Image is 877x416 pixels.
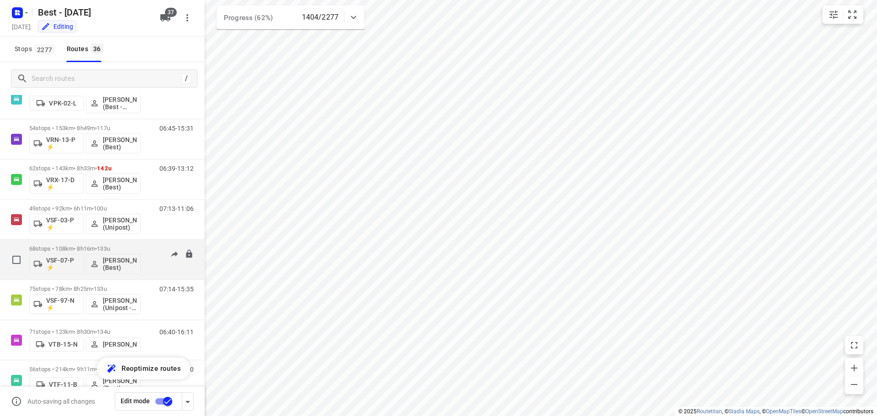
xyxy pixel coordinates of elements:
[182,395,193,407] div: Driver app settings
[302,12,338,23] p: 1404/2277
[86,254,141,274] button: [PERSON_NAME] (Best)
[41,22,73,31] div: You are currently in edit mode.
[97,125,110,132] span: 117u
[92,205,94,212] span: •
[49,100,77,107] p: VPK-02-L
[29,174,84,194] button: VRX-17-D ⚡
[46,176,80,191] p: VRX-17-D ⚡
[29,165,141,172] p: 62 stops • 143km • 8h33m
[86,374,141,395] button: [PERSON_NAME] (Best)
[67,43,106,55] div: Routes
[7,251,26,269] span: Select
[97,245,110,252] span: 133u
[103,216,137,231] p: [PERSON_NAME] (Unipost)
[86,337,141,352] button: [PERSON_NAME]
[97,165,111,172] span: 142u
[159,328,194,336] p: 06:40-16:11
[27,398,95,405] p: Auto-saving all changes
[95,245,97,252] span: •
[29,96,84,111] button: VPK-02-L
[159,125,194,132] p: 06:45-15:31
[122,363,181,374] span: Reoptimize routes
[805,408,843,415] a: OpenStreetMap
[97,358,190,379] button: Reoptimize routes
[49,381,77,388] p: VTF-11-B
[29,294,84,314] button: VSF-97-N ⚡
[29,377,84,392] button: VTF-11-B
[29,337,84,352] button: VTB-15-N
[103,377,137,392] p: [PERSON_NAME] (Best)
[46,136,80,151] p: VRN-13-P ⚡
[103,136,137,151] p: [PERSON_NAME] (Best)
[94,205,107,212] span: 100u
[95,125,97,132] span: •
[46,216,80,231] p: VSF-03-P ⚡
[29,328,141,335] p: 71 stops • 123km • 8h30m
[15,43,58,55] span: Stops
[159,285,194,293] p: 07:14-15:35
[103,176,137,191] p: [PERSON_NAME] (Best)
[159,165,194,172] p: 06:39-13:12
[86,133,141,153] button: [PERSON_NAME] (Best)
[91,44,103,53] span: 36
[159,205,194,212] p: 07:13-11:06
[34,5,153,20] h5: Best - [DATE]
[181,74,191,84] div: /
[86,214,141,234] button: [PERSON_NAME] (Unipost)
[103,297,137,311] p: [PERSON_NAME] (Unipost - Best - ZZP)
[697,408,722,415] a: Routetitan
[32,72,181,86] input: Search routes
[217,5,365,29] div: Progress (62%)1404/2277
[103,96,137,111] p: [PERSON_NAME] (Best - ZZP)
[185,249,194,260] button: Lock route
[29,366,141,373] p: 56 stops • 214km • 9h11m
[121,397,150,405] span: Edit mode
[46,297,80,311] p: VSF-97-N ⚡
[86,93,141,113] button: [PERSON_NAME] (Best - ZZP)
[97,328,110,335] span: 134u
[103,257,137,271] p: [PERSON_NAME] (Best)
[678,408,873,415] li: © 2025 , © , © © contributors
[8,21,34,32] h5: Project date
[165,8,177,17] span: 37
[29,205,141,212] p: 49 stops • 92km • 6h11m
[29,214,84,234] button: VSF-03-P ⚡
[35,45,55,54] span: 2277
[29,245,141,252] p: 68 stops • 108km • 8h16m
[46,257,80,271] p: VSF-07-P ⚡
[824,5,843,24] button: Map settings
[86,294,141,314] button: [PERSON_NAME] (Unipost - Best - ZZP)
[156,9,174,27] button: 37
[843,5,861,24] button: Fit zoom
[29,285,141,292] p: 75 stops • 78km • 8h25m
[729,408,760,415] a: Stadia Maps
[823,5,863,24] div: small contained button group
[92,285,94,292] span: •
[94,285,107,292] span: 133u
[103,341,137,348] p: [PERSON_NAME]
[178,9,196,27] button: More
[95,366,97,373] span: •
[29,133,84,153] button: VRN-13-P ⚡
[766,408,801,415] a: OpenMapTiles
[95,328,97,335] span: •
[95,165,97,172] span: •
[29,254,84,274] button: VSF-07-P ⚡
[224,14,273,22] span: Progress (62%)
[29,125,141,132] p: 54 stops • 153km • 8h49m
[86,174,141,194] button: [PERSON_NAME] (Best)
[48,341,78,348] p: VTB-15-N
